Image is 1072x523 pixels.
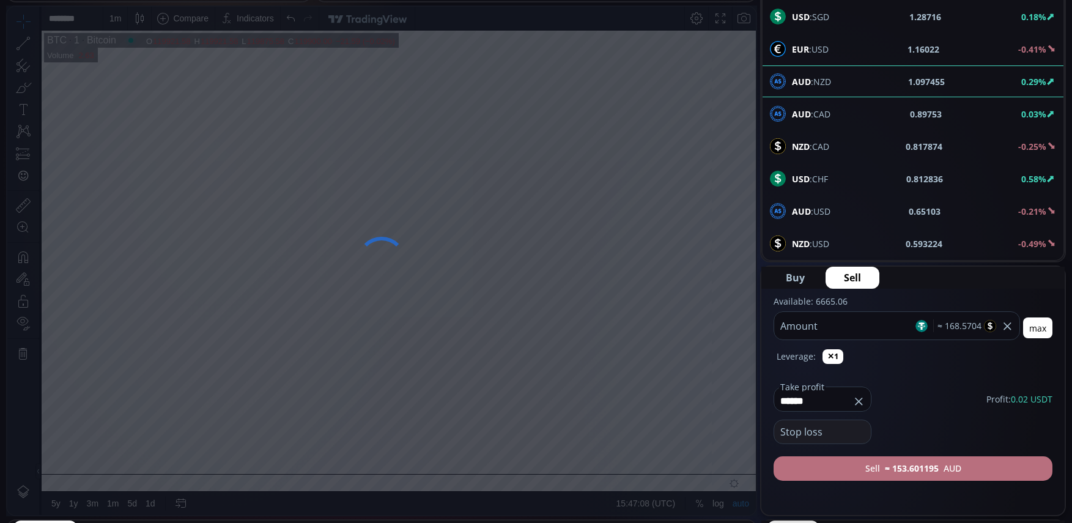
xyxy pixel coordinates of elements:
[792,43,829,56] span: :USD
[40,44,66,53] div: Volume
[234,30,239,39] div: L
[705,492,717,502] div: log
[786,270,805,285] span: Buy
[609,492,668,502] span: 15:47:08 (UTC)
[792,108,811,120] b: AUD
[1018,43,1046,55] b: -0.41%
[1018,141,1046,152] b: -0.25%
[281,30,287,39] div: C
[328,30,388,39] div: −21.59 (−0.02%)
[933,319,981,332] span: ≈ 168.5704
[792,10,829,23] span: :SGD
[102,7,114,17] div: 1 m
[792,238,810,250] b: NZD
[822,349,843,364] button: ✕1
[100,492,111,502] div: 1m
[792,237,829,250] span: :USD
[146,30,183,39] div: 119921.58
[885,462,939,475] b: ≈ 153.601195
[44,492,53,502] div: 5y
[28,456,34,473] div: Hide Drawings Toolbar
[1021,173,1046,185] b: 0.58%
[725,492,742,502] div: auto
[792,173,810,185] b: USD
[792,172,828,185] span: :CHF
[826,267,879,289] button: Sell
[138,492,148,502] div: 1d
[139,30,146,39] div: O
[986,393,1052,406] span: Profit:
[118,28,129,39] div: Market open
[1018,238,1046,250] b: -0.49%
[164,485,183,508] div: Go to
[721,485,746,508] div: Toggle Auto Scale
[792,11,810,23] b: USD
[193,30,231,39] div: 119921.58
[1021,11,1046,23] b: 0.18%
[906,140,942,153] b: 0.817874
[792,43,809,55] b: EUR
[792,205,830,218] span: :USD
[909,10,941,23] b: 1.28716
[605,485,672,508] button: 15:47:08 (UTC)
[908,43,939,56] b: 1.16022
[909,205,941,218] b: 0.65103
[701,485,721,508] div: Toggle Log Scale
[120,492,130,502] div: 5d
[684,485,701,508] div: Toggle Percentage
[792,140,829,153] span: :CAD
[906,172,943,185] b: 0.812836
[792,141,810,152] b: NZD
[767,267,823,289] button: Buy
[906,237,942,250] b: 0.593224
[240,30,277,39] div: 119875.58
[792,206,811,217] b: AUD
[777,350,816,363] label: Leverage:
[792,108,830,121] span: :CAD
[62,492,71,502] div: 1y
[229,7,267,17] div: Indicators
[1021,108,1046,120] b: 0.03%
[774,295,848,307] label: Available: 6665.06
[1023,317,1052,338] button: max
[774,456,1052,481] button: Sell≈ 153.601195AUD
[72,28,109,39] div: Bitcoin
[844,270,861,285] span: Sell
[71,44,86,53] div: 2.63
[40,28,59,39] div: BTC
[187,30,193,39] div: H
[910,108,942,121] b: 0.89753
[11,163,21,175] div: 
[1011,393,1052,405] span: 0.02 USDT
[59,28,72,39] div: 1
[287,30,324,39] div: 119900.00
[1018,206,1046,217] b: -0.21%
[79,492,91,502] div: 3m
[166,7,201,17] div: Compare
